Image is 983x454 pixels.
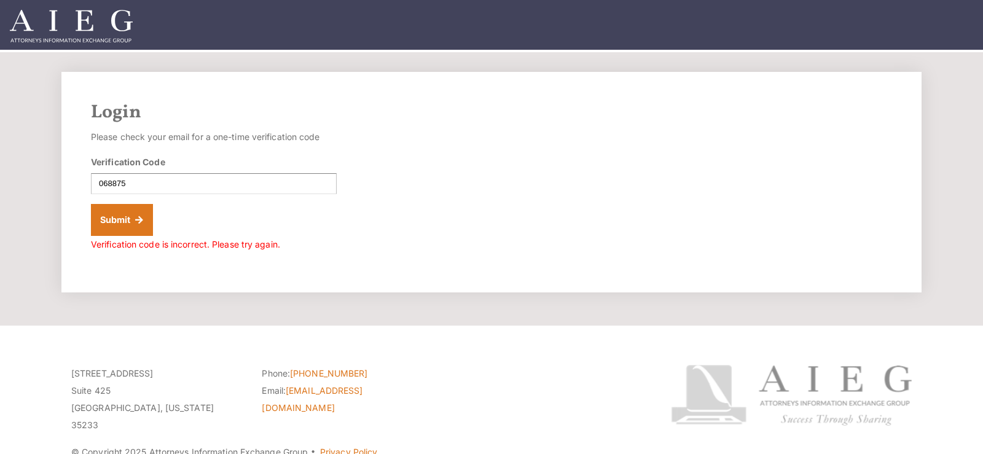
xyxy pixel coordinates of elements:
span: Verification code is incorrect. Please try again. [91,239,280,249]
img: Attorneys Information Exchange Group [10,10,133,42]
button: Submit [91,204,153,236]
a: [EMAIL_ADDRESS][DOMAIN_NAME] [262,385,362,413]
p: [STREET_ADDRESS] Suite 425 [GEOGRAPHIC_DATA], [US_STATE] 35233 [71,365,243,434]
li: Email: [262,382,434,417]
li: Phone: [262,365,434,382]
label: Verification Code [91,155,165,168]
p: Please check your email for a one-time verification code [91,128,337,146]
img: Attorneys Information Exchange Group logo [671,365,912,426]
h2: Login [91,101,892,123]
a: [PHONE_NUMBER] [290,368,367,378]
